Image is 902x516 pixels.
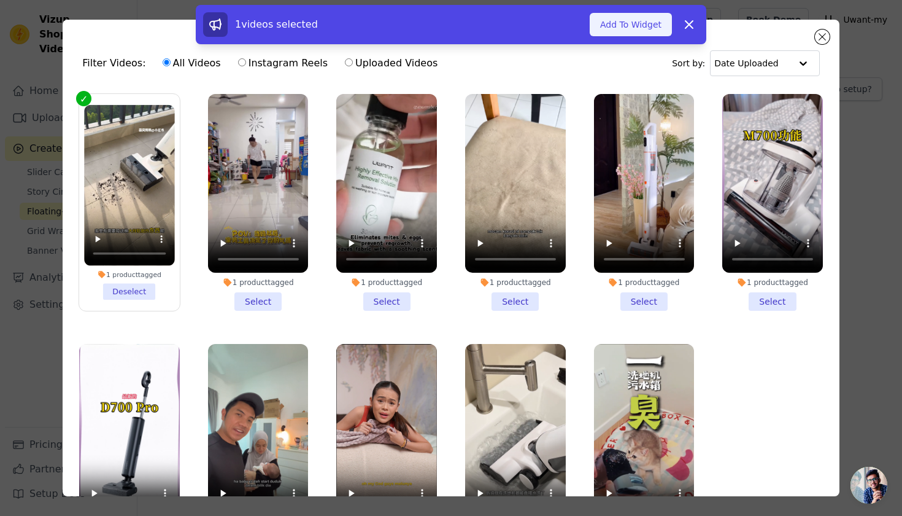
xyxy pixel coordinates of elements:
[237,55,328,71] label: Instagram Reels
[850,467,887,504] div: Open chat
[465,278,566,287] div: 1 product tagged
[208,278,309,287] div: 1 product tagged
[344,55,438,71] label: Uploaded Videos
[336,278,437,287] div: 1 product tagged
[235,18,318,30] span: 1 videos selected
[722,278,823,287] div: 1 product tagged
[162,55,222,71] label: All Videos
[84,270,174,279] div: 1 product tagged
[672,50,820,76] div: Sort by:
[590,13,672,36] button: Add To Widget
[594,278,695,287] div: 1 product tagged
[82,49,444,77] div: Filter Videos:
